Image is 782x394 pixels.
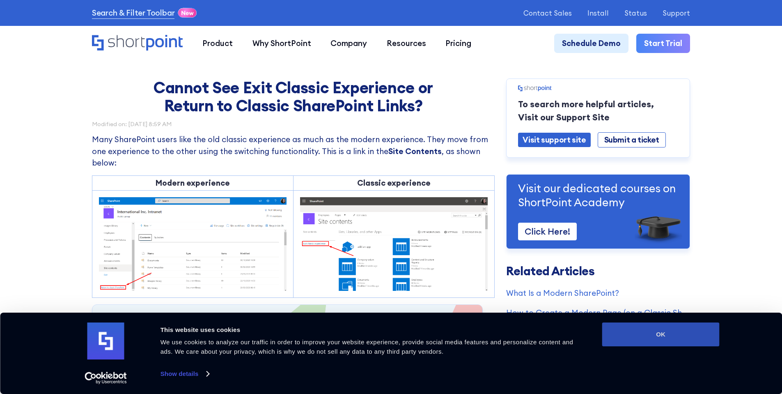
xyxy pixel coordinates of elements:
a: Pricing [436,34,482,53]
div: This website uses cookies [161,325,584,335]
a: Status [624,9,647,17]
a: Home [92,35,183,52]
a: Start Trial [636,34,690,53]
p: Many SharePoint users like the old classic experience as much as the modern experience. They move... [92,134,495,169]
a: How to Create a Modern Page (on a Classic SharePoint Site) [506,307,690,319]
strong: Modern experience [156,178,230,188]
div: Company [330,37,367,49]
strong: Classic experience [357,178,431,188]
a: Schedule Demo [554,34,628,53]
h1: Cannot See Exit Classic Experience or Return to Classic SharePoint Links? [139,78,447,115]
img: logo [87,323,124,359]
strong: Site Contents [388,146,442,156]
div: Resources [387,37,426,49]
a: Search & Filter Toolbar [92,7,175,19]
a: Show details [161,368,209,380]
p: Visit our dedicated courses on ShortPoint Academy [518,181,678,210]
div: Product [202,37,233,49]
button: OK [602,323,720,346]
a: Usercentrics Cookiebot - opens in a new window [70,372,142,384]
a: Company [321,34,377,53]
p: To search more helpful articles, Visit our Support Site [518,98,678,124]
a: Product [193,34,243,53]
a: Contact Sales [523,9,572,17]
a: Submit a ticket [598,132,666,147]
div: Modified on: [DATE] 8:59 AM [92,121,495,127]
a: Install [587,9,609,17]
div: Why ShortPoint [252,37,311,49]
h3: Related Articles [506,265,690,277]
a: Why ShortPoint [243,34,321,53]
a: Resources [377,34,436,53]
span: We use cookies to analyze our traffic in order to improve your website experience, provide social... [161,339,573,355]
a: Click Here! [518,223,577,240]
a: Support [663,9,690,17]
a: Visit support site [518,133,590,147]
div: Pricing [445,37,471,49]
a: What Is a Modern SharePoint? [506,287,690,299]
